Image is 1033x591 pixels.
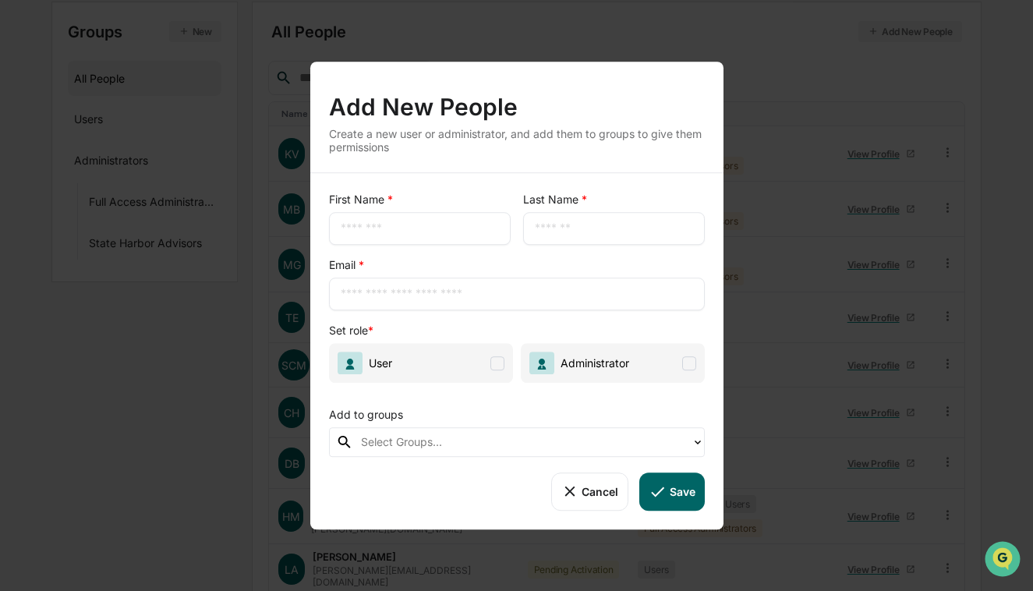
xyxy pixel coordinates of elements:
span: Email [329,258,359,271]
a: Powered byPylon [110,264,189,276]
div: Start new chat [53,119,256,135]
iframe: Open customer support [983,540,1025,582]
p: How can we help? [16,33,284,58]
span: Preclearance [31,196,101,212]
span: First Name [329,193,387,206]
span: Data Lookup [31,226,98,242]
img: Administrator Icon [529,352,554,374]
a: 🖐️Preclearance [9,190,107,218]
div: Add to groups [329,395,705,427]
img: User Icon [338,352,363,374]
div: 🗄️ [113,198,126,211]
div: 🔎 [16,228,28,240]
a: 🔎Data Lookup [9,220,104,248]
div: 🖐️ [16,198,28,211]
a: 🗄️Attestations [107,190,200,218]
span: Attestations [129,196,193,212]
span: User [363,356,392,370]
button: Save [639,472,704,510]
span: Last Name [523,193,582,206]
div: Add New People [329,80,705,121]
img: 1746055101610-c473b297-6a78-478c-a979-82029cc54cd1 [16,119,44,147]
span: Administrator [554,356,629,370]
button: Start new chat [265,124,284,143]
div: Create a new user or administrator, and add them to groups to give them permissions [329,127,705,154]
div: We're available if you need us! [53,135,197,147]
span: Pylon [155,264,189,276]
button: Cancel [551,472,628,510]
span: Set role [329,324,368,343]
